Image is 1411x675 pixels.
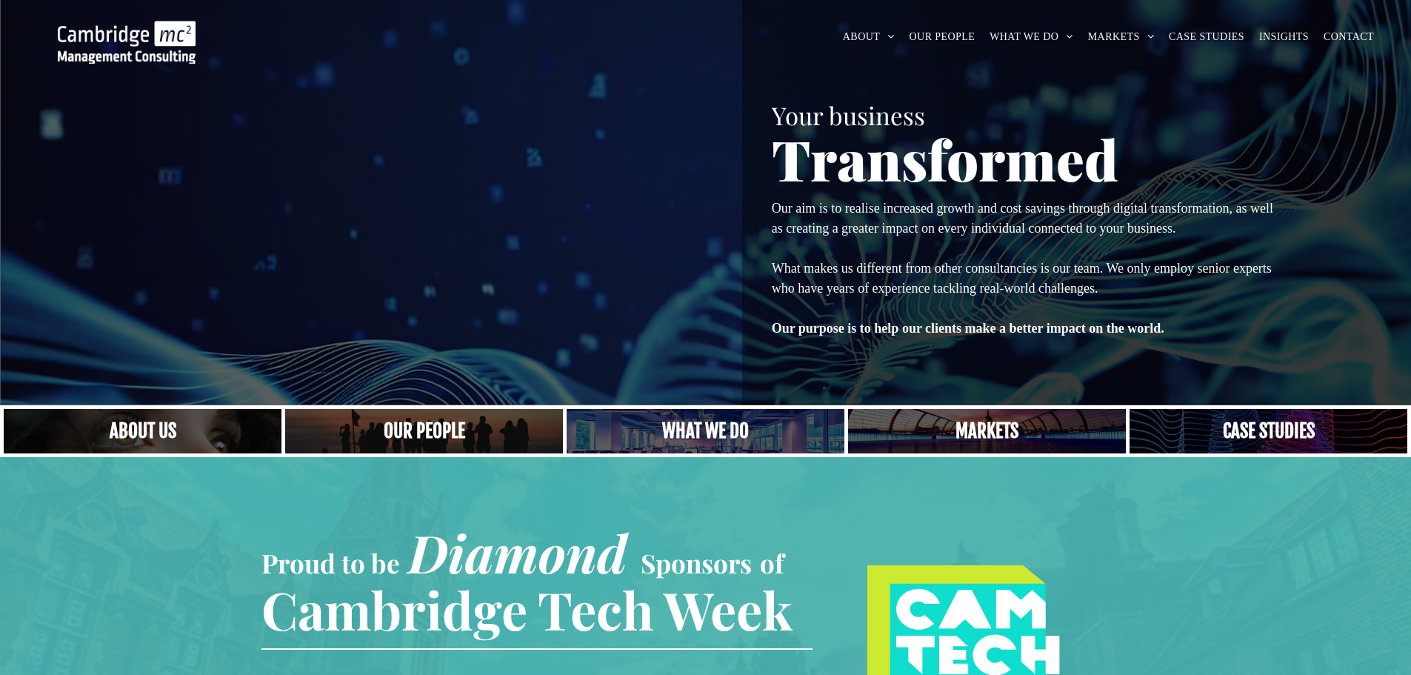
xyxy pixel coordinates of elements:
strong: Our purpose is to help our clients make a better impact on the world. [772,321,1164,336]
img: Go to Homepage [58,21,196,64]
span: Transformed [772,122,1118,196]
a: A crowd in silhouette at sunset, on a rise or lookout point [285,409,563,453]
a: A yoga teacher lifting his whole body off the ground in the peacock pose [567,409,844,453]
a: Close up of woman's face, centered on her eyes [4,409,281,453]
a: MARKETS [1081,25,1161,48]
span: Diamond [408,517,627,587]
a: CONTACT [1316,25,1381,48]
span: Sponsors [641,545,752,580]
a: ABOUT [835,25,902,48]
span: Your business [772,99,925,131]
span: Cambridge Tech Week [261,574,793,644]
a: OUR PEOPLE [902,25,983,48]
a: INSIGHTS [1252,25,1316,48]
span: Our aim is to realise increased growth and cost savings through digital transformation, as well a... [772,201,1273,236]
span: What makes us different from other consultancies is our team. We only employ senior experts who h... [772,261,1272,296]
a: CASE STUDIES [1161,25,1252,48]
span: of [760,545,784,580]
a: WHAT WE DO [982,25,1081,48]
span: Proud to be [261,545,400,580]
